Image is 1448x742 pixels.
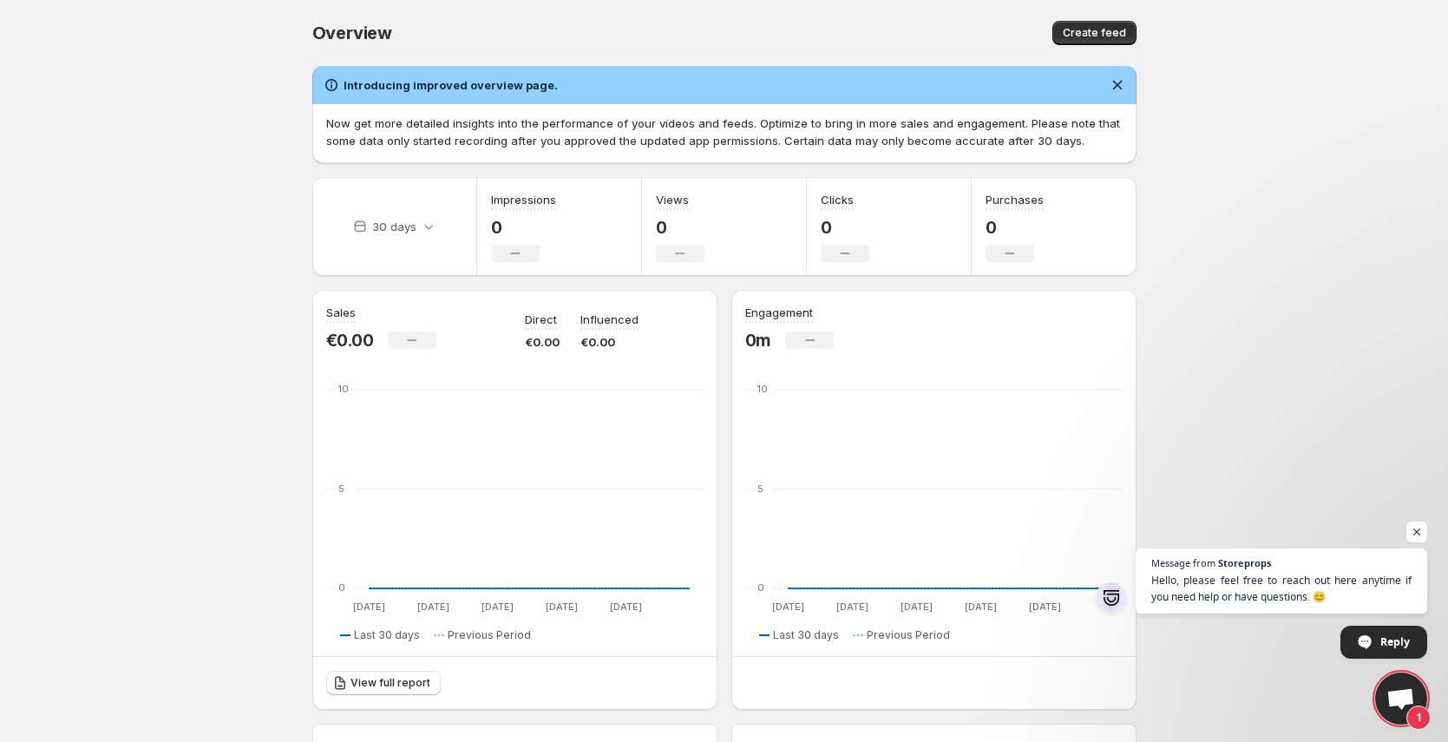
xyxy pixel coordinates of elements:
a: View full report [326,671,441,695]
span: Create feed [1063,26,1126,40]
h2: Introducing improved overview page. [344,76,558,94]
p: Now get more detailed insights into the performance of your videos and feeds. Optimize to bring i... [326,115,1123,149]
button: Dismiss notification [1105,73,1130,97]
text: [DATE] [416,601,449,613]
text: [DATE] [609,601,641,613]
h3: Sales [326,304,356,321]
text: [DATE] [481,601,513,613]
text: 10 [757,383,768,395]
span: Message from [1151,558,1215,568]
text: 10 [338,383,349,395]
p: €0.00 [525,333,560,351]
p: 0 [491,217,556,238]
span: View full report [351,676,430,690]
text: [DATE] [545,601,577,613]
p: Influenced [580,311,639,328]
text: [DATE] [352,601,384,613]
button: Create feed [1052,21,1137,45]
span: Overview [312,23,392,43]
text: 0 [757,581,764,594]
h3: Views [656,191,689,208]
text: 0 [338,581,345,594]
span: 1 [1406,706,1431,730]
text: [DATE] [835,601,868,613]
span: Hello, please feel free to reach out here anytime if you need help or have questions. 😊 [1151,572,1412,605]
text: 5 [757,483,763,495]
p: €0.00 [580,333,639,351]
p: Direct [525,311,557,328]
text: [DATE] [964,601,996,613]
span: Previous Period [448,628,531,642]
span: Last 30 days [354,628,420,642]
p: 30 days [372,218,416,235]
p: 0 [821,217,869,238]
span: Reply [1380,627,1410,657]
text: [DATE] [1028,601,1060,613]
p: 0m [745,330,772,351]
p: 0 [656,217,704,238]
span: Last 30 days [773,628,839,642]
text: [DATE] [771,601,803,613]
h3: Impressions [491,191,556,208]
h3: Clicks [821,191,854,208]
span: Previous Period [867,628,950,642]
h3: Engagement [745,304,813,321]
span: Storeprops [1218,558,1271,568]
h3: Purchases [986,191,1044,208]
text: 5 [338,483,344,495]
text: [DATE] [900,601,932,613]
p: 0 [986,217,1044,238]
a: Open chat [1375,673,1427,725]
p: €0.00 [326,330,374,351]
